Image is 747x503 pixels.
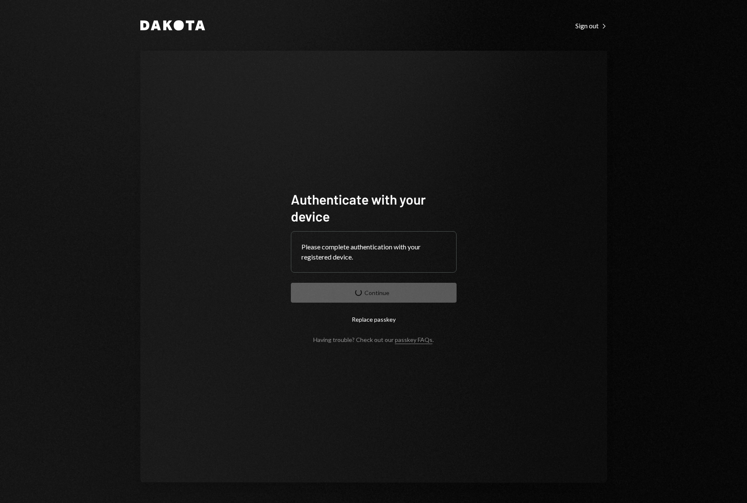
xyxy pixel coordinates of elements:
a: Sign out [575,21,607,30]
div: Sign out [575,22,607,30]
button: Replace passkey [291,309,457,329]
div: Please complete authentication with your registered device. [301,242,446,262]
h1: Authenticate with your device [291,191,457,224]
a: passkey FAQs [395,336,432,344]
div: Having trouble? Check out our . [313,336,434,343]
